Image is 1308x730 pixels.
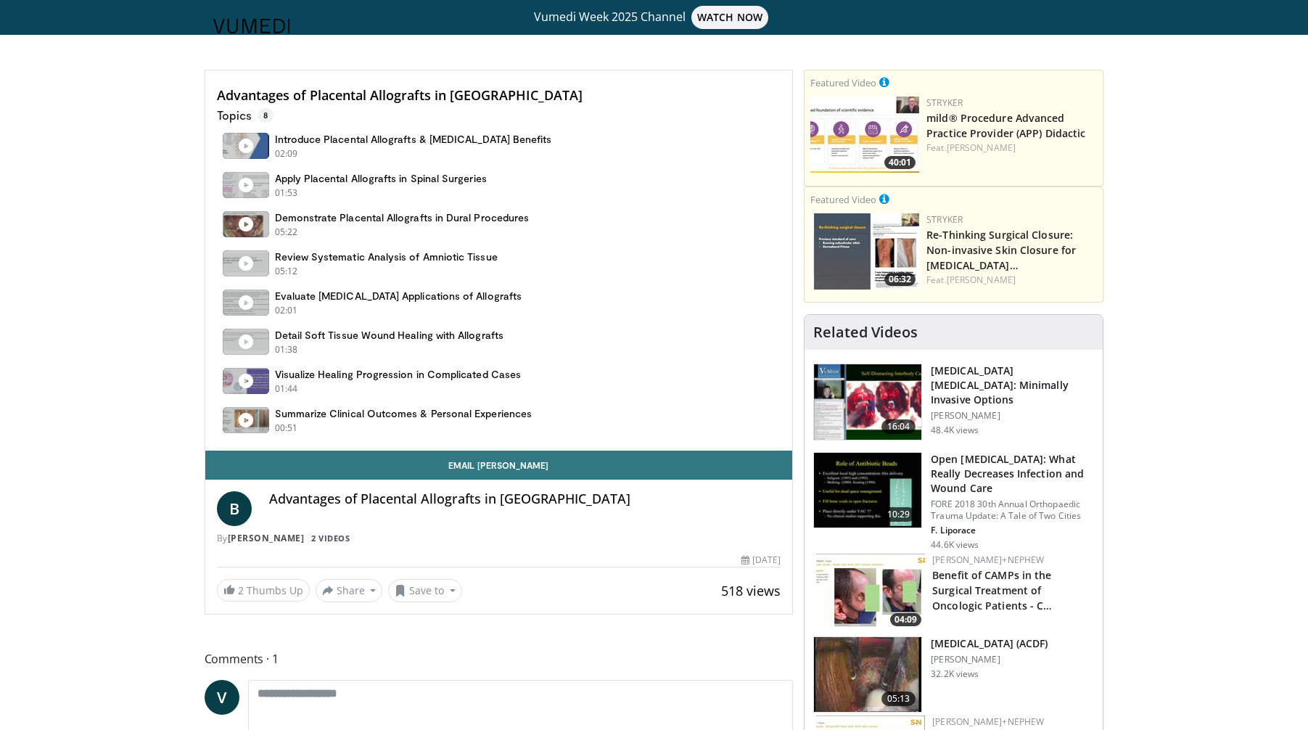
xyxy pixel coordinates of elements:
[890,613,921,626] span: 04:09
[275,133,552,146] h4: Introduce Placental Allografts & [MEDICAL_DATA] Benefits
[814,637,921,713] img: Dr_Ali_Bydon_Performs_An_ACDF_Procedure_100000624_3.jpg.150x105_q85_crop-smart_upscale.jpg
[881,419,916,434] span: 16:04
[275,250,498,263] h4: Review Systematic Analysis of Amniotic Tissue
[810,76,876,89] small: Featured Video
[275,265,298,278] p: 05:12
[932,715,1044,728] a: [PERSON_NAME]+Nephew
[275,407,532,420] h4: Summarize Clinical Outcomes & Personal Experiences
[947,142,1016,154] a: [PERSON_NAME]
[275,186,298,200] p: 01:53
[275,343,298,356] p: 01:38
[931,525,1094,536] p: Frank Liporace
[275,329,503,342] h4: Detail Soft Tissue Wound Healing with Allografts
[931,499,1094,522] p: FORE 2018 30th Annual Orthopaedic Trauma Update: A Tale of Two Cities
[816,554,925,630] a: 04:09
[931,654,1048,665] p: [PERSON_NAME]
[813,324,918,341] h4: Related Videos
[217,491,252,526] a: B
[217,88,781,104] h4: Advantages of Placental Allografts in [GEOGRAPHIC_DATA]
[813,364,1094,440] a: 16:04 [MEDICAL_DATA] [MEDICAL_DATA]: Minimally Invasive Options [PERSON_NAME] 48.4K views
[275,368,522,381] h4: Visualize Healing Progression in Complicated Cases
[931,410,1094,422] p: [PERSON_NAME]
[721,582,781,599] span: 518 views
[931,364,1094,407] h3: [MEDICAL_DATA] [MEDICAL_DATA]: Minimally Invasive Options
[275,422,298,435] p: 00:51
[881,507,916,522] span: 10:29
[205,649,794,668] span: Comments 1
[810,213,919,290] a: 06:32
[275,172,487,185] h4: Apply Placental Allografts in Spinal Surgeries
[217,532,781,545] div: By
[813,452,1094,551] a: 10:29 Open [MEDICAL_DATA]: What Really Decreases Infection and Wound Care FORE 2018 30th Annual O...
[926,111,1085,140] a: mild® Procedure Advanced Practice Provider (APP) Didactic
[926,142,1097,155] div: Feat.
[275,382,298,395] p: 01:44
[947,274,1016,286] a: [PERSON_NAME]
[931,452,1094,496] h3: Open [MEDICAL_DATA]: What Really Decreases Infection and Wound Care
[810,213,919,290] img: f1f532c3-0ef6-42d5-913a-00ff2bbdb663.150x105_q85_crop-smart_upscale.jpg
[810,97,919,173] a: 40:01
[741,554,781,567] div: [DATE]
[810,193,876,206] small: Featured Video
[879,191,889,207] a: This is paid for by Stryker
[205,451,793,480] a: Email [PERSON_NAME]
[932,567,1091,612] h3: Benefit of CAMPs in the Surgical Treatment of Oncologic Patients - Case Study: STRAVIX applicatio...
[217,108,273,123] p: Topics
[205,680,239,715] a: V
[814,453,921,528] img: ded7be61-cdd8-40fc-98a3-de551fea390e.150x105_q85_crop-smart_upscale.jpg
[213,19,290,33] img: VuMedi Logo
[275,290,522,303] h4: Evaluate [MEDICAL_DATA] Applications of Allografts
[881,692,916,706] span: 05:13
[884,273,916,286] span: 06:32
[884,156,916,169] span: 40:01
[816,554,925,630] img: 9ea3e4e5-613d-48e5-a922-d8ad75ab8de9.150x105_q85_crop-smart_upscale.jpg
[926,228,1076,272] a: Re-Thinking Surgical Closure: Non-invasive Skin Closure for [MEDICAL_DATA]…
[814,364,921,440] img: 9f1438f7-b5aa-4a55-ab7b-c34f90e48e66.150x105_q85_crop-smart_upscale.jpg
[228,532,305,544] a: [PERSON_NAME]
[275,211,530,224] h4: Demonstrate Placental Allografts in Dural Procedures
[926,274,1097,287] div: Feat.
[217,579,310,602] a: 2 Thumbs Up
[926,97,963,109] a: Stryker
[258,108,273,123] span: 8
[926,226,1097,272] h3: Re-Thinking Surgical Closure: Non-invasive Skin Closure for Incisions and Lacerations
[813,636,1094,713] a: 05:13 [MEDICAL_DATA] (ACDF) [PERSON_NAME] 32.2K views
[926,213,963,226] a: Stryker
[275,147,298,160] p: 02:09
[931,539,979,551] p: 44.6K views
[316,579,383,602] button: Share
[269,491,781,507] h4: Advantages of Placental Allografts in [GEOGRAPHIC_DATA]
[879,74,889,90] a: This is paid for by Stryker
[931,636,1048,651] h3: [MEDICAL_DATA] (ACDF)
[238,583,244,597] span: 2
[388,579,462,602] button: Save to
[931,668,979,680] p: 32.2K views
[810,97,919,173] img: 4f822da0-6aaa-4e81-8821-7a3c5bb607c6.150x105_q85_crop-smart_upscale.jpg
[275,304,298,317] p: 02:01
[932,554,1044,566] a: [PERSON_NAME]+Nephew
[932,568,1052,612] a: Benefit of CAMPs in the Surgical Treatment of Oncologic Patients - C…
[275,226,298,239] p: 05:22
[307,532,355,544] a: 2 Videos
[931,425,979,436] p: 48.4K views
